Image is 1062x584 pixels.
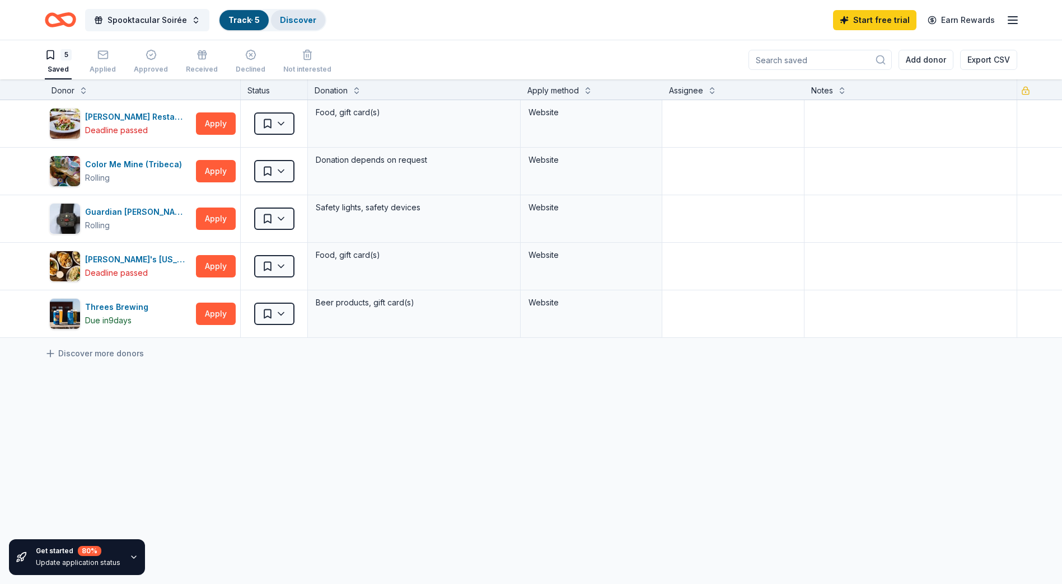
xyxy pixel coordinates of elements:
[78,546,101,556] div: 80 %
[241,79,308,100] div: Status
[196,208,236,230] button: Apply
[85,124,148,137] div: Deadline passed
[134,45,168,79] button: Approved
[748,50,892,70] input: Search saved
[134,65,168,74] div: Approved
[49,156,191,187] button: Image for Color Me Mine (Tribeca)Color Me Mine (Tribeca)Rolling
[85,171,110,185] div: Rolling
[85,158,186,171] div: Color Me Mine (Tribeca)
[90,65,116,74] div: Applied
[527,84,579,97] div: Apply method
[49,203,191,234] button: Image for Guardian Angel DeviceGuardian [PERSON_NAME]Rolling
[236,65,265,74] div: Declined
[45,45,72,79] button: 5Saved
[50,156,80,186] img: Image for Color Me Mine (Tribeca)
[49,298,191,329] button: Image for Threes BrewingThrees BrewingDue in9days
[49,108,191,139] button: Image for Cameron Mitchell Restaurants[PERSON_NAME] RestaurantsDeadline passed
[528,248,654,262] div: Website
[236,45,265,79] button: Declined
[186,65,218,74] div: Received
[196,303,236,325] button: Apply
[315,152,513,168] div: Donation depends on request
[85,253,191,266] div: [PERSON_NAME]'s [US_STATE] Grill
[899,50,953,70] button: Add donor
[315,200,513,215] div: Safety lights, safety devices
[45,347,144,360] a: Discover more donors
[528,201,654,214] div: Website
[528,153,654,167] div: Website
[60,49,72,60] div: 5
[315,105,513,120] div: Food, gift card(s)
[36,558,120,567] div: Update application status
[811,84,833,97] div: Notes
[280,15,316,25] a: Discover
[50,251,80,281] img: Image for Ted's Montana Grill
[921,10,1002,30] a: Earn Rewards
[52,84,74,97] div: Donor
[833,10,916,30] a: Start free trial
[283,65,331,74] div: Not interested
[315,84,348,97] div: Donation
[85,110,191,124] div: [PERSON_NAME] Restaurants
[196,255,236,277] button: Apply
[107,13,187,27] span: Spooktacular Soirée
[196,160,236,182] button: Apply
[528,296,654,309] div: Website
[85,205,191,219] div: Guardian [PERSON_NAME]
[85,314,132,327] div: Due in 9 days
[45,7,76,33] a: Home
[315,247,513,263] div: Food, gift card(s)
[49,251,191,282] button: Image for Ted's Montana Grill[PERSON_NAME]'s [US_STATE] GrillDeadline passed
[36,546,120,556] div: Get started
[186,45,218,79] button: Received
[85,219,110,232] div: Rolling
[218,9,326,31] button: Track· 5Discover
[228,15,260,25] a: Track· 5
[528,106,654,119] div: Website
[90,45,116,79] button: Applied
[50,204,80,234] img: Image for Guardian Angel Device
[196,112,236,135] button: Apply
[85,266,148,280] div: Deadline passed
[283,45,331,79] button: Not interested
[669,84,703,97] div: Assignee
[85,300,153,314] div: Threes Brewing
[960,50,1017,70] button: Export CSV
[85,9,209,31] button: Spooktacular Soirée
[45,65,72,74] div: Saved
[315,295,513,310] div: Beer products, gift card(s)
[50,109,80,139] img: Image for Cameron Mitchell Restaurants
[50,299,80,329] img: Image for Threes Brewing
